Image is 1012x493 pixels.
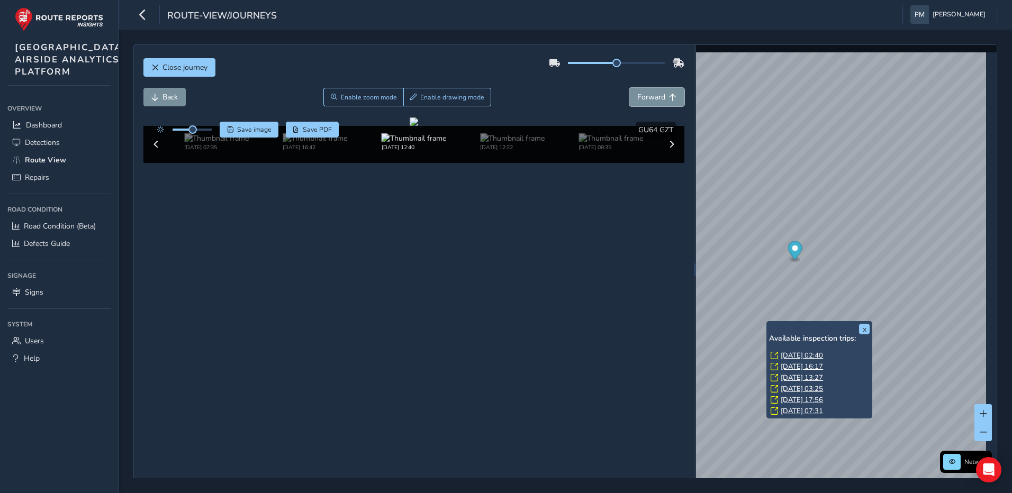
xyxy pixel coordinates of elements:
span: Defects Guide [24,239,70,249]
button: x [859,324,870,334]
div: Road Condition [7,202,111,217]
span: Close journey [162,62,207,72]
div: Overview [7,101,111,116]
button: Close journey [143,58,215,77]
a: [DATE] 13:27 [781,373,823,382]
a: Defects Guide [7,235,111,252]
span: Enable zoom mode [341,93,397,102]
span: Enable drawing mode [420,93,484,102]
a: [DATE] 17:56 [781,395,823,405]
img: Thumbnail frame [283,133,347,143]
img: Thumbnail frame [480,133,545,143]
span: Back [162,92,178,102]
a: [DATE] 03:25 [781,384,823,394]
button: [PERSON_NAME] [910,5,989,24]
div: [DATE] 07:35 [184,143,249,151]
span: route-view/journeys [167,9,277,24]
a: Repairs [7,169,111,186]
button: Forward [629,88,684,106]
img: diamond-layout [910,5,929,24]
a: Signs [7,284,111,301]
div: Map marker [788,241,802,263]
span: [PERSON_NAME] [933,5,986,24]
img: rr logo [15,7,103,31]
span: Users [25,336,44,346]
button: Draw [403,88,492,106]
span: Route View [25,155,66,165]
img: Thumbnail frame [184,133,249,143]
span: Save image [237,125,272,134]
span: Help [24,353,40,363]
div: [DATE] 12:22 [480,143,545,151]
span: Save PDF [303,125,332,134]
button: Zoom [323,88,403,106]
span: Road Condition (Beta) [24,221,96,231]
span: Network [964,458,989,466]
button: PDF [286,122,339,138]
img: Thumbnail frame [579,133,643,143]
a: Users [7,332,111,350]
div: Open Intercom Messenger [976,457,1001,482]
span: Signs [25,287,43,297]
span: Detections [25,138,60,148]
div: [DATE] 16:42 [283,143,347,151]
div: System [7,316,111,332]
img: Thumbnail frame [382,133,446,143]
a: Dashboard [7,116,111,134]
div: [DATE] 12:40 [382,143,446,151]
span: [GEOGRAPHIC_DATA] AIRSIDE ANALYTICS PLATFORM [15,41,126,78]
a: [DATE] 02:40 [781,351,823,360]
a: [DATE] 16:17 [781,362,823,371]
button: Back [143,88,186,106]
span: Dashboard [26,120,62,130]
span: Forward [637,92,665,102]
h6: Available inspection trips: [769,334,870,343]
button: Save [220,122,278,138]
a: Detections [7,134,111,151]
span: GU64 GZT [638,125,673,135]
span: Repairs [25,172,49,182]
a: [DATE] 07:31 [781,406,823,416]
div: [DATE] 08:35 [579,143,643,151]
div: Signage [7,268,111,284]
a: Road Condition (Beta) [7,217,111,235]
a: Help [7,350,111,367]
a: Route View [7,151,111,169]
